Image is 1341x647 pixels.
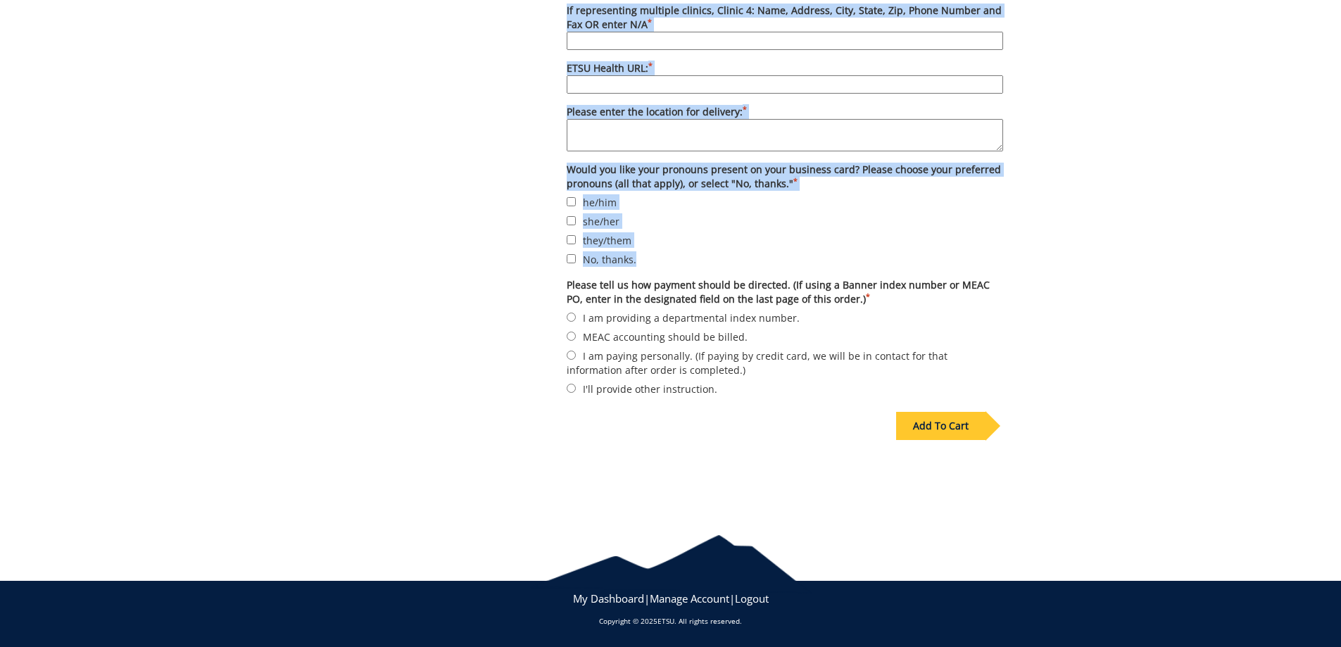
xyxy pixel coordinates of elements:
[567,232,1003,248] label: they/them
[567,348,1003,377] label: I am paying personally. (If paying by credit card, we will be in contact for that information aft...
[567,254,576,263] input: No, thanks.
[573,591,644,605] a: My Dashboard
[896,412,986,440] div: Add To Cart
[567,105,1003,151] label: Please enter the location for delivery:
[735,591,769,605] a: Logout
[567,235,576,244] input: they/them
[567,384,576,393] input: I'll provide other instruction.
[567,163,1003,191] label: Would you like your pronouns present on your business card? Please choose your preferred pronouns...
[567,194,1003,210] label: he/him
[567,75,1003,94] input: ETSU Health URL:*
[567,329,1003,344] label: MEAC accounting should be billed.
[567,332,576,341] input: MEAC accounting should be billed.
[567,32,1003,50] input: If representing multiple clinics, Clinic 4: Name, Address, City, State, Zip, Phone Number and Fax...
[567,213,1003,229] label: she/her
[567,61,1003,94] label: ETSU Health URL:
[657,616,674,626] a: ETSU
[567,216,576,225] input: she/her
[567,278,1003,306] label: Please tell us how payment should be directed. (If using a Banner index number or MEAC PO, enter ...
[567,4,1003,50] label: If representing multiple clinics, Clinic 4: Name, Address, City, State, Zip, Phone Number and Fax...
[567,381,1003,396] label: I'll provide other instruction.
[567,313,576,322] input: I am providing a departmental index number.
[567,310,1003,325] label: I am providing a departmental index number.
[650,591,729,605] a: Manage Account
[567,197,576,206] input: he/him
[567,251,1003,267] label: No, thanks.
[567,119,1003,151] textarea: Please enter the location for delivery:*
[567,351,576,360] input: I am paying personally. (If paying by credit card, we will be in contact for that information aft...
